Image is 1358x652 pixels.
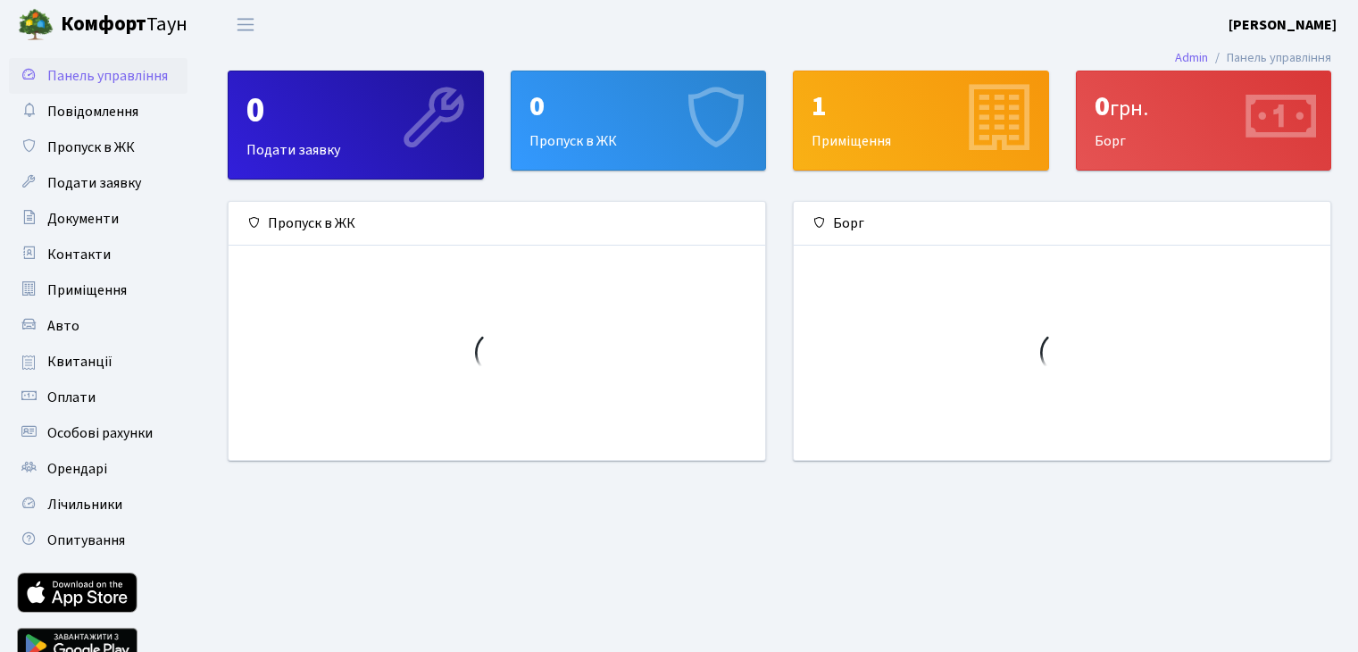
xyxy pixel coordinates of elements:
b: Комфорт [61,10,146,38]
span: Повідомлення [47,102,138,121]
div: Борг [794,202,1330,246]
span: Авто [47,316,79,336]
span: Таун [61,10,187,40]
div: 0 [1095,89,1313,123]
a: Контакти [9,237,187,272]
span: Лічильники [47,495,122,514]
span: Контакти [47,245,111,264]
img: logo.png [18,7,54,43]
div: Пропуск в ЖК [229,202,765,246]
a: Лічильники [9,487,187,522]
nav: breadcrumb [1148,39,1358,77]
a: Пропуск в ЖК [9,130,187,165]
div: Подати заявку [229,71,483,179]
a: Авто [9,308,187,344]
a: Опитування [9,522,187,558]
div: Приміщення [794,71,1048,170]
a: Подати заявку [9,165,187,201]
span: Квитанції [47,352,112,372]
a: Admin [1175,48,1208,67]
a: [PERSON_NAME] [1229,14,1337,36]
li: Панель управління [1208,48,1331,68]
span: Приміщення [47,280,127,300]
div: 0 [246,89,465,132]
div: Борг [1077,71,1331,170]
span: грн. [1110,93,1148,124]
a: Панель управління [9,58,187,94]
a: 0Подати заявку [228,71,484,180]
span: Панель управління [47,66,168,86]
span: Подати заявку [47,173,141,193]
a: Орендарі [9,451,187,487]
span: Пропуск в ЖК [47,138,135,157]
a: Особові рахунки [9,415,187,451]
b: [PERSON_NAME] [1229,15,1337,35]
a: Повідомлення [9,94,187,130]
a: Документи [9,201,187,237]
a: 0Пропуск в ЖК [511,71,767,171]
span: Особові рахунки [47,423,153,443]
button: Переключити навігацію [223,10,268,39]
a: Квитанції [9,344,187,380]
div: 1 [812,89,1030,123]
div: Пропуск в ЖК [512,71,766,170]
span: Оплати [47,388,96,407]
a: Оплати [9,380,187,415]
a: Приміщення [9,272,187,308]
span: Орендарі [47,459,107,479]
span: Опитування [47,531,125,550]
div: 0 [529,89,748,123]
a: 1Приміщення [793,71,1049,171]
span: Документи [47,209,119,229]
